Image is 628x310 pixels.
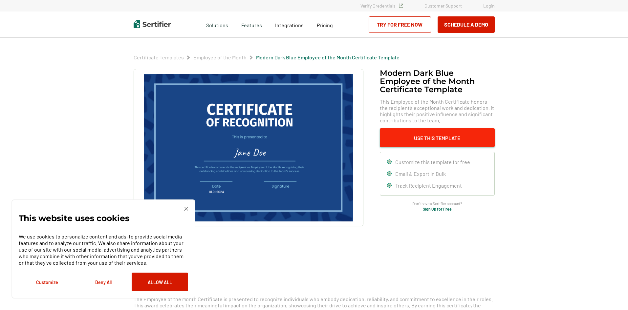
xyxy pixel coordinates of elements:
[438,16,495,33] button: Schedule a Demo
[423,207,452,211] a: Sign Up for Free
[412,200,462,207] span: Don’t have a Sertifier account?
[134,54,400,61] div: Breadcrumb
[395,182,462,189] span: Track Recipient Engagement
[360,3,403,9] a: Verify Credentials
[132,273,188,291] button: Allow All
[184,207,188,211] img: Cookie Popup Close
[380,69,495,93] h1: Modern Dark Blue Employee of the Month Certificate Template
[256,54,400,61] span: Modern Dark Blue Employee of the Month Certificate Template
[380,98,495,123] span: This Employee of the Month Certificate honors the recipient’s exceptional work and dedication. It...
[19,233,188,266] p: We use cookies to personalize content and ads, to provide social media features and to analyze ou...
[424,3,462,9] a: Customer Support
[134,54,184,61] span: Certificate Templates
[483,3,495,9] a: Login
[241,20,262,29] span: Features
[395,171,446,177] span: Email & Export in Bulk
[317,20,333,29] a: Pricing
[595,279,628,310] iframe: Chat Widget
[369,16,431,33] a: Try for Free Now
[193,54,247,61] span: Employee of the Month
[317,22,333,28] span: Pricing
[144,74,353,221] img: Modern Dark Blue Employee of the Month Certificate Template
[275,22,304,28] span: Integrations
[134,54,184,60] a: Certificate Templates
[399,4,403,8] img: Verified
[134,20,171,28] img: Sertifier | Digital Credentialing Platform
[19,273,75,291] button: Customize
[380,128,495,147] button: Use This Template
[206,20,228,29] span: Solutions
[395,159,470,165] span: Customize this template for free
[275,20,304,29] a: Integrations
[19,215,129,221] p: This website uses cookies
[193,54,247,60] a: Employee of the Month
[75,273,132,291] button: Deny All
[256,54,400,60] a: Modern Dark Blue Employee of the Month Certificate Template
